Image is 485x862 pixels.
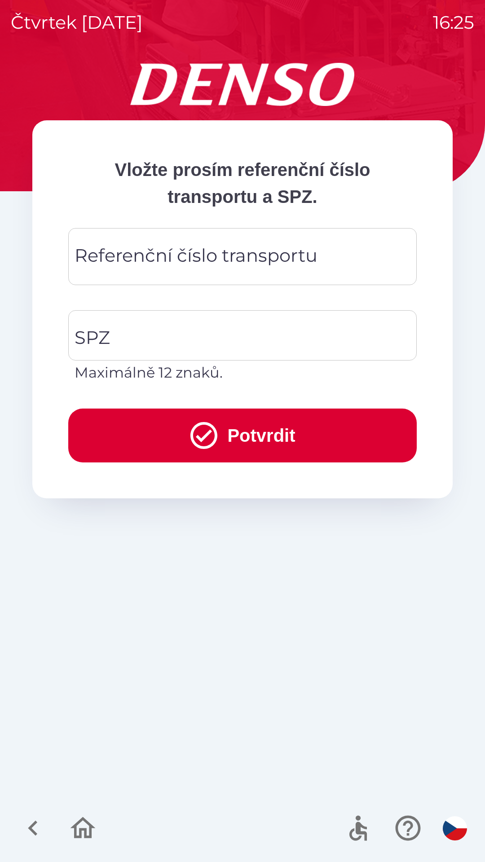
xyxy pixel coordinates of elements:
[75,362,410,383] p: Maximálně 12 znaků.
[68,156,417,210] p: Vložte prosím referenční číslo transportu a SPZ.
[443,816,467,840] img: cs flag
[32,63,453,106] img: Logo
[68,409,417,462] button: Potvrdit
[433,9,474,36] p: 16:25
[11,9,143,36] p: čtvrtek [DATE]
